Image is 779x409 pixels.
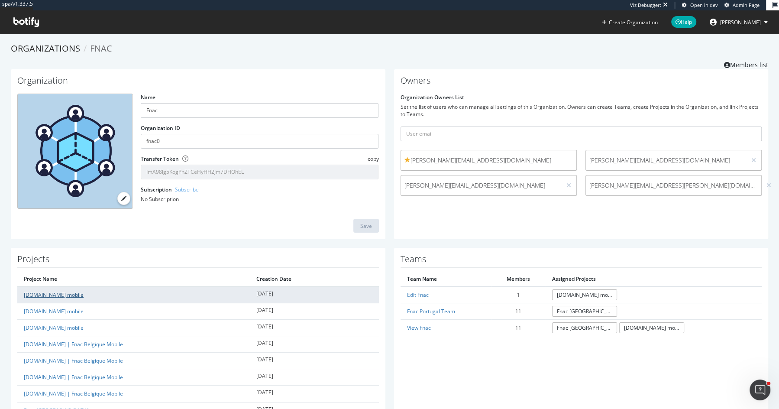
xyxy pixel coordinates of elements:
a: [DOMAIN_NAME] | Fnac Belgique Mobile [24,341,123,348]
input: Organization ID [141,134,379,149]
div: Set the list of users who can manage all settings of this Organization. Owners can create Teams, ... [401,103,762,118]
a: Open in dev [682,2,718,9]
h1: Owners [401,76,762,89]
a: [DOMAIN_NAME] mobile [24,308,84,315]
label: Name [141,94,155,101]
a: Members list [724,58,768,69]
span: Fnac [90,42,112,54]
a: Fnac [GEOGRAPHIC_DATA] [552,322,617,333]
span: Admin Page [733,2,760,8]
a: Fnac [GEOGRAPHIC_DATA] [552,306,617,317]
input: User email [401,127,762,141]
td: [DATE] [250,369,379,386]
a: Edit Fnac [407,291,429,299]
th: Project Name [17,272,250,286]
label: Organization ID [141,124,180,132]
button: Create Organization [601,18,658,26]
input: name [141,103,379,118]
div: Save [360,222,372,230]
a: [DOMAIN_NAME] mobile [552,289,617,300]
a: Fnac Portugal Team [407,308,455,315]
a: [DOMAIN_NAME] | Fnac Belgique Mobile [24,373,123,381]
label: Transfer Token [141,155,179,162]
a: [DOMAIN_NAME] mobile [24,291,84,299]
td: 11 [491,319,546,336]
a: [DOMAIN_NAME] | Fnac Belgique Mobile [24,357,123,364]
h1: Teams [401,254,762,268]
h1: Organization [17,76,379,89]
h1: Projects [17,254,379,268]
a: View Fnac [407,324,431,331]
span: [PERSON_NAME][EMAIL_ADDRESS][DOMAIN_NAME] [404,156,573,165]
td: [DATE] [250,319,379,336]
span: dalton [720,19,761,26]
button: Save [353,219,379,233]
a: Organizations [11,42,80,54]
ol: breadcrumbs [11,42,768,55]
td: [DATE] [250,336,379,352]
td: [DATE] [250,286,379,303]
td: 1 [491,286,546,303]
th: Team Name [401,272,491,286]
th: Members [491,272,546,286]
span: Help [671,16,696,28]
div: No Subscription [141,195,379,203]
a: [DOMAIN_NAME] mobile [24,324,84,331]
th: Creation Date [250,272,379,286]
a: [DOMAIN_NAME] | Fnac Belgique Mobile [24,390,123,397]
span: [PERSON_NAME][EMAIL_ADDRESS][DOMAIN_NAME] [589,156,743,165]
div: Viz Debugger: [630,2,661,9]
span: copy [367,155,378,162]
label: Organization Owners List [401,94,464,101]
a: - Subscribe [172,186,199,193]
span: [PERSON_NAME][EMAIL_ADDRESS][PERSON_NAME][DOMAIN_NAME] [589,181,758,190]
span: [PERSON_NAME][EMAIL_ADDRESS][DOMAIN_NAME] [404,181,558,190]
th: Assigned Projects [546,272,762,286]
td: 11 [491,303,546,319]
td: [DATE] [250,353,379,369]
label: Subscription [141,186,199,193]
a: [DOMAIN_NAME] mobile [619,322,684,333]
a: Admin Page [724,2,760,9]
button: [PERSON_NAME] [703,15,775,29]
span: Open in dev [690,2,718,8]
td: [DATE] [250,386,379,402]
iframe: Intercom live chat [750,380,770,400]
td: [DATE] [250,303,379,319]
